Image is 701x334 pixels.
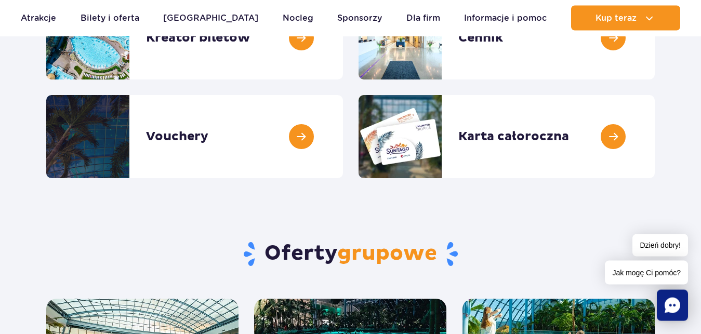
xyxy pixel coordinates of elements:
a: Atrakcje [21,6,56,31]
button: Kup teraz [571,6,680,31]
div: Chat [657,290,688,321]
a: Nocleg [283,6,313,31]
span: Jak mogę Ci pomóc? [605,261,688,285]
a: Sponsorzy [337,6,382,31]
h2: Oferty [46,241,655,268]
a: Bilety i oferta [81,6,139,31]
span: Dzień dobry! [632,234,688,257]
span: Kup teraz [596,14,637,23]
a: Dla firm [406,6,440,31]
a: [GEOGRAPHIC_DATA] [163,6,258,31]
a: Informacje i pomoc [464,6,547,31]
span: grupowe [337,241,437,266]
